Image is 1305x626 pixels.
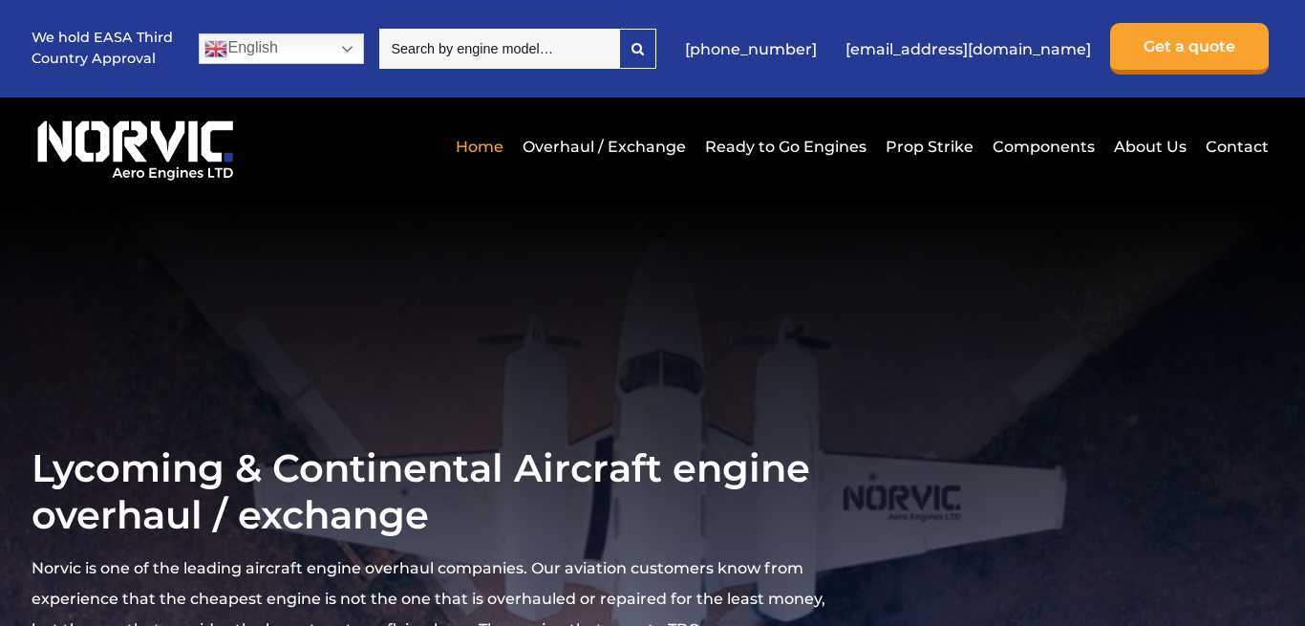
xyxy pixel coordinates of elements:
[836,26,1101,73] a: [EMAIL_ADDRESS][DOMAIN_NAME]
[1201,123,1269,170] a: Contact
[881,123,978,170] a: Prop Strike
[1109,123,1191,170] a: About Us
[32,28,175,69] p: We hold EASA Third Country Approval
[675,26,826,73] a: [PHONE_NUMBER]
[518,123,691,170] a: Overhaul / Exchange
[451,123,508,170] a: Home
[1110,23,1269,75] a: Get a quote
[32,444,838,538] h1: Lycoming & Continental Aircraft engine overhaul / exchange
[379,29,619,69] input: Search by engine model…
[700,123,871,170] a: Ready to Go Engines
[204,37,227,60] img: en
[988,123,1100,170] a: Components
[199,33,364,64] a: English
[32,112,239,182] img: Norvic Aero Engines logo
